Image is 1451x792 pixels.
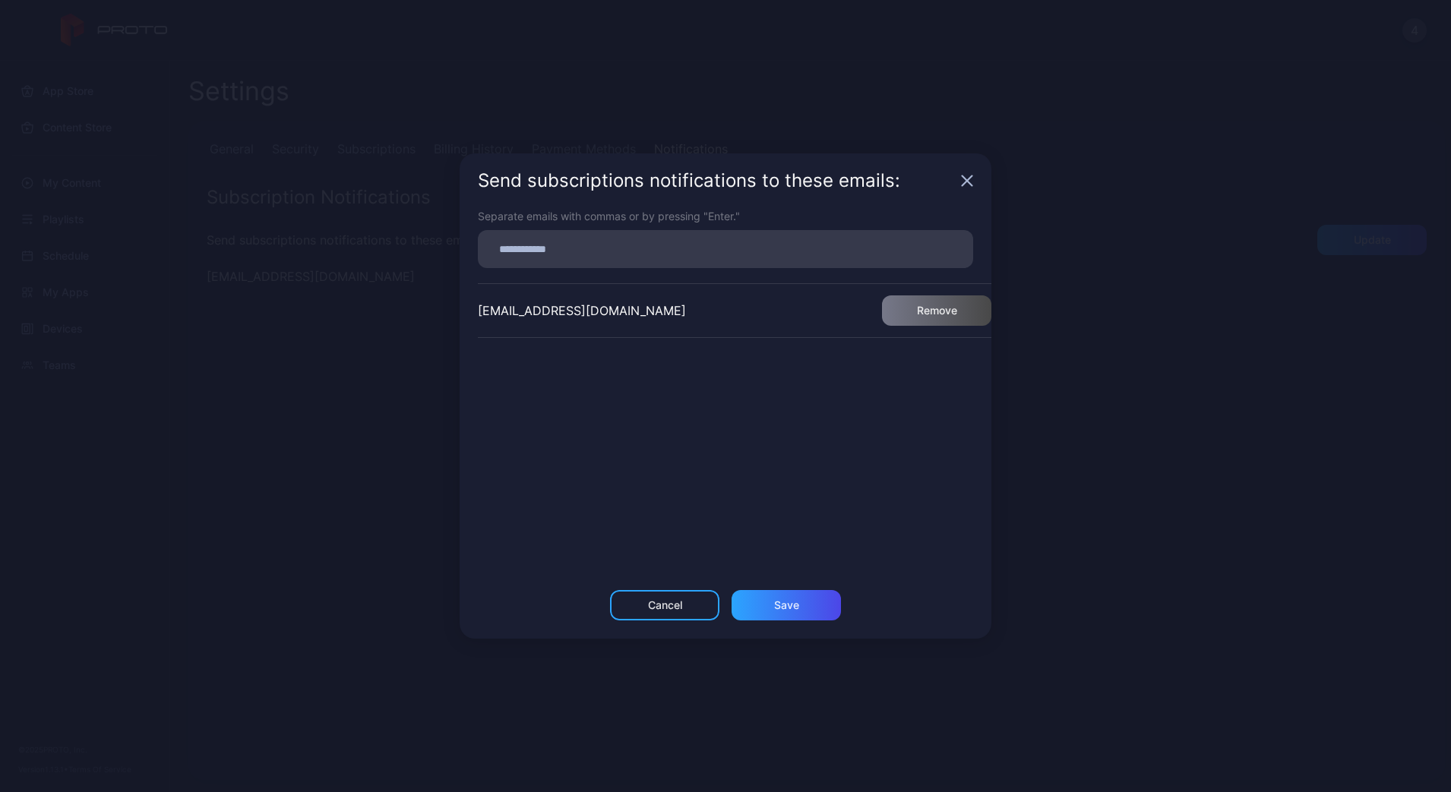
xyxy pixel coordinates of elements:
div: Cancel [648,599,682,611]
div: Separate emails with commas or by pressing "Enter." [478,208,973,224]
div: [EMAIL_ADDRESS][DOMAIN_NAME] [478,301,686,320]
div: Remove [917,304,957,317]
button: Cancel [610,590,719,620]
div: Save [774,599,799,611]
button: Remove [882,295,991,326]
button: Save [732,590,841,620]
div: Send subscriptions notifications to these emails: [478,172,955,190]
